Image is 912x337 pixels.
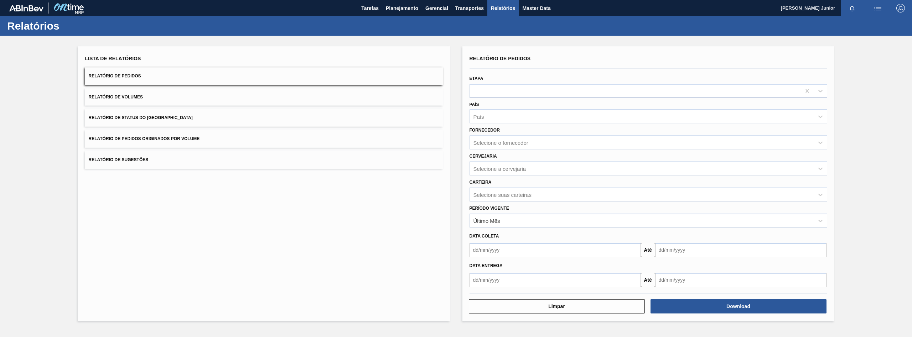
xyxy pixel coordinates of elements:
[7,22,134,30] h1: Relatórios
[470,76,483,81] label: Etapa
[470,234,499,239] span: Data coleta
[455,4,484,12] span: Transportes
[470,263,503,268] span: Data entrega
[651,299,826,313] button: Download
[655,243,826,257] input: dd/mm/yyyy
[470,128,500,133] label: Fornecedor
[641,243,655,257] button: Até
[361,4,379,12] span: Tarefas
[469,299,645,313] button: Limpar
[470,180,492,185] label: Carteira
[85,109,443,127] button: Relatório de Status do [GEOGRAPHIC_DATA]
[841,3,864,13] button: Notificações
[386,4,418,12] span: Planejamento
[85,130,443,148] button: Relatório de Pedidos Originados por Volume
[85,151,443,169] button: Relatório de Sugestões
[425,4,448,12] span: Gerencial
[89,73,141,78] span: Relatório de Pedidos
[470,154,497,159] label: Cervejaria
[85,56,141,61] span: Lista de Relatórios
[473,114,484,120] div: País
[470,102,479,107] label: País
[473,192,532,198] div: Selecione suas carteiras
[470,56,531,61] span: Relatório de Pedidos
[655,273,826,287] input: dd/mm/yyyy
[896,4,905,12] img: Logout
[874,4,882,12] img: userActions
[470,273,641,287] input: dd/mm/yyyy
[85,67,443,85] button: Relatório de Pedidos
[85,88,443,106] button: Relatório de Volumes
[470,243,641,257] input: dd/mm/yyyy
[89,157,149,162] span: Relatório de Sugestões
[491,4,515,12] span: Relatórios
[473,165,526,172] div: Selecione a cervejaria
[641,273,655,287] button: Até
[473,218,500,224] div: Último Mês
[89,136,200,141] span: Relatório de Pedidos Originados por Volume
[89,115,193,120] span: Relatório de Status do [GEOGRAPHIC_DATA]
[9,5,43,11] img: TNhmsLtSVTkK8tSr43FrP2fwEKptu5GPRR3wAAAABJRU5ErkJggg==
[89,95,143,99] span: Relatório de Volumes
[522,4,550,12] span: Master Data
[470,206,509,211] label: Período Vigente
[473,140,528,146] div: Selecione o fornecedor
